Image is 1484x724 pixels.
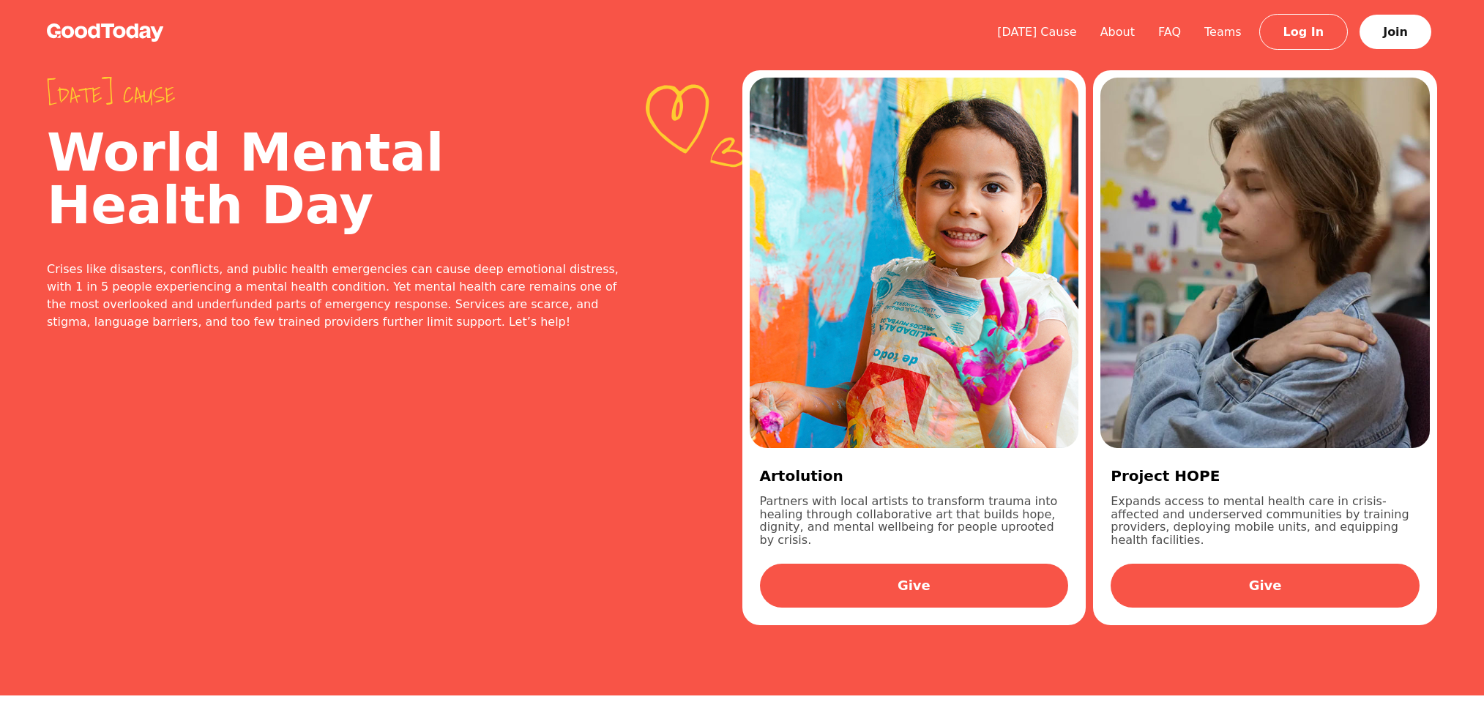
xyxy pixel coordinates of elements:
[1111,564,1420,608] a: Give
[760,466,1069,486] h3: Artolution
[47,261,625,331] div: Crises like disasters, conflicts, and public health emergencies can cause deep emotional distress...
[760,495,1069,546] p: Partners with local artists to transform trauma into healing through collaborative art that build...
[1089,25,1146,39] a: About
[750,78,1079,448] img: 03a5ef00-ced8-4f07-acb2-9748cd400ce3.jpg
[1193,25,1253,39] a: Teams
[1146,25,1193,39] a: FAQ
[47,126,625,231] h2: World Mental Health Day
[1100,78,1430,448] img: 949d8cbd-62c7-4d4d-abdb-c21ed7047c12.jpg
[47,23,164,42] img: GoodToday
[47,82,625,108] span: [DATE] cause
[1111,495,1420,546] p: Expands access to mental health care in crisis-affected and underserved communities by training p...
[1259,14,1349,50] a: Log In
[985,25,1089,39] a: [DATE] Cause
[1360,15,1431,49] a: Join
[760,564,1069,608] a: Give
[1111,466,1420,486] h3: Project HOPE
